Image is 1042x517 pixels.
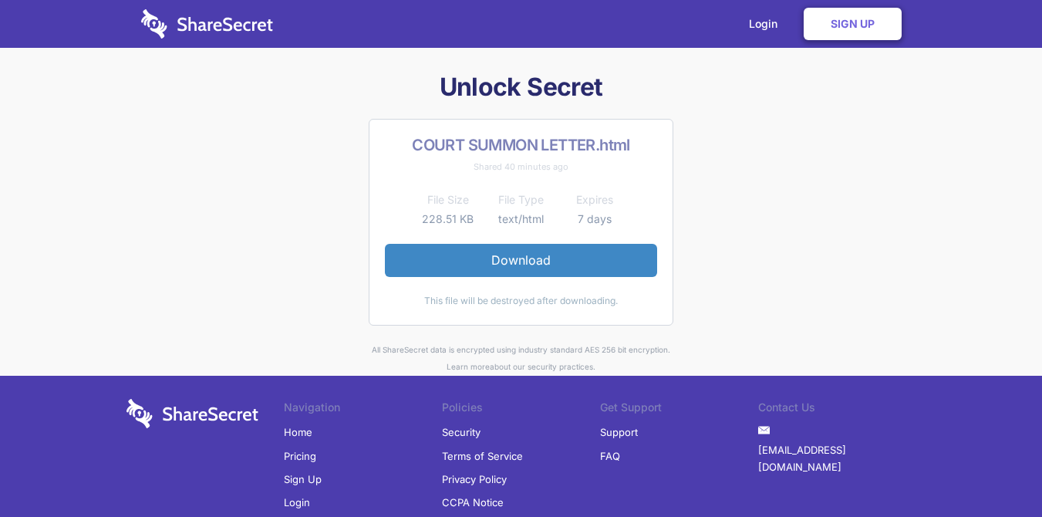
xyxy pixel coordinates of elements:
a: Home [284,421,312,444]
li: Policies [442,399,600,421]
a: Learn more [447,362,490,371]
img: logo-wordmark-white-trans-d4663122ce5f474addd5e946df7df03e33cb6a1c49d2221995e7729f52c070b2.svg [126,399,258,428]
a: Pricing [284,444,316,468]
a: Download [385,244,657,276]
li: Navigation [284,399,442,421]
li: Get Support [600,399,758,421]
td: 228.51 KB [411,210,484,228]
a: Login [284,491,310,514]
a: Terms of Service [442,444,523,468]
a: Security [442,421,481,444]
a: FAQ [600,444,620,468]
a: Sign Up [804,8,902,40]
img: logo-wordmark-white-trans-d4663122ce5f474addd5e946df7df03e33cb6a1c49d2221995e7729f52c070b2.svg [141,9,273,39]
div: Shared 40 minutes ago [385,158,657,175]
h2: COURT SUMMON LETTER.html [385,135,657,155]
td: 7 days [558,210,631,228]
a: Sign Up [284,468,322,491]
th: File Type [484,191,558,209]
li: Contact Us [758,399,916,421]
a: [EMAIL_ADDRESS][DOMAIN_NAME] [758,438,916,479]
a: Privacy Policy [442,468,507,491]
h1: Unlock Secret [120,71,922,103]
th: Expires [558,191,631,209]
div: All ShareSecret data is encrypted using industry standard AES 256 bit encryption. about our secur... [120,341,922,376]
th: File Size [411,191,484,209]
a: CCPA Notice [442,491,504,514]
div: This file will be destroyed after downloading. [385,292,657,309]
a: Support [600,421,638,444]
td: text/html [484,210,558,228]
